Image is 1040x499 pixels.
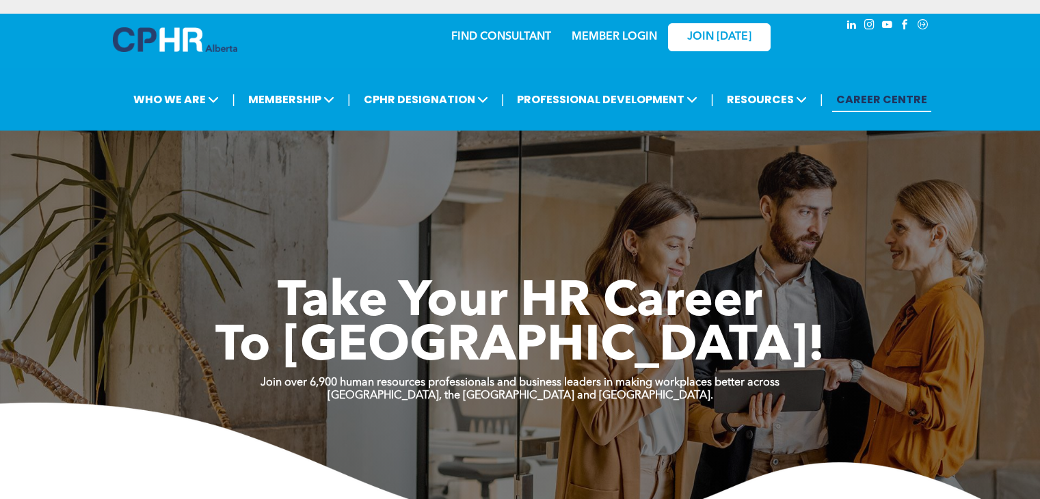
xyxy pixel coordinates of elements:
[215,323,825,372] span: To [GEOGRAPHIC_DATA]!
[261,377,779,388] strong: Join over 6,900 human resources professionals and business leaders in making workplaces better ac...
[129,87,223,112] span: WHO WE ARE
[844,17,859,36] a: linkedin
[668,23,771,51] a: JOIN [DATE]
[360,87,492,112] span: CPHR DESIGNATION
[513,87,702,112] span: PROFESSIONAL DEVELOPMENT
[347,85,351,113] li: |
[501,85,505,113] li: |
[278,278,762,327] span: Take Your HR Career
[572,31,657,42] a: MEMBER LOGIN
[880,17,895,36] a: youtube
[710,85,714,113] li: |
[898,17,913,36] a: facebook
[451,31,551,42] a: FIND CONSULTANT
[832,87,931,112] a: CAREER CENTRE
[232,85,235,113] li: |
[862,17,877,36] a: instagram
[687,31,751,44] span: JOIN [DATE]
[244,87,338,112] span: MEMBERSHIP
[820,85,823,113] li: |
[916,17,931,36] a: Social network
[113,27,237,52] img: A blue and white logo for cp alberta
[328,390,713,401] strong: [GEOGRAPHIC_DATA], the [GEOGRAPHIC_DATA] and [GEOGRAPHIC_DATA].
[723,87,811,112] span: RESOURCES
